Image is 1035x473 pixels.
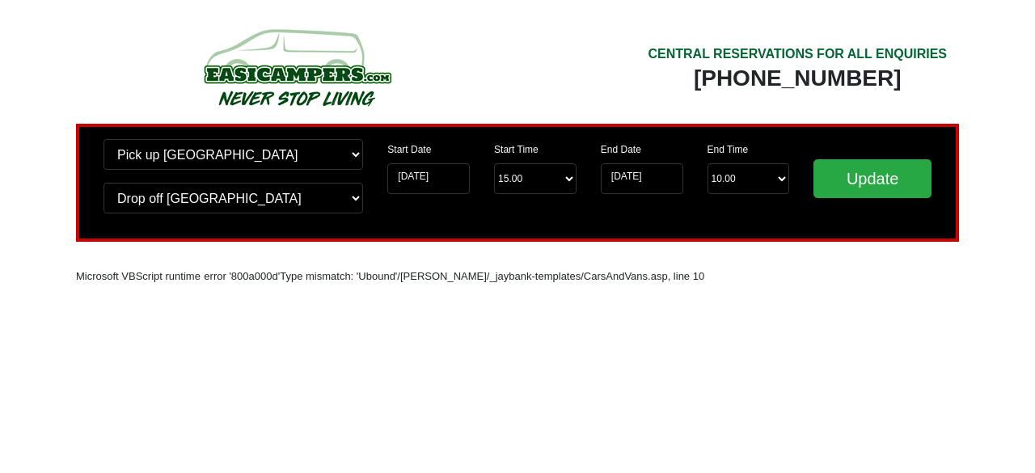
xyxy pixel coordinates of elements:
div: CENTRAL RESERVATIONS FOR ALL ENQUIRIES [648,44,947,64]
div: [PHONE_NUMBER] [648,64,947,93]
font: Type mismatch: 'Ubound' [280,270,397,282]
font: Microsoft VBScript runtime [76,270,201,282]
label: End Time [708,142,749,157]
font: , line 10 [668,270,705,282]
font: error '800a000d' [204,270,280,282]
input: Return Date [601,163,683,194]
label: Start Time [494,142,539,157]
input: Start Date [387,163,470,194]
label: Start Date [387,142,431,157]
label: End Date [601,142,641,157]
input: Update [813,159,931,198]
font: /[PERSON_NAME]/_jaybank-templates/CarsAndVans.asp [397,270,667,282]
img: campers-checkout-logo.png [143,23,450,112]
